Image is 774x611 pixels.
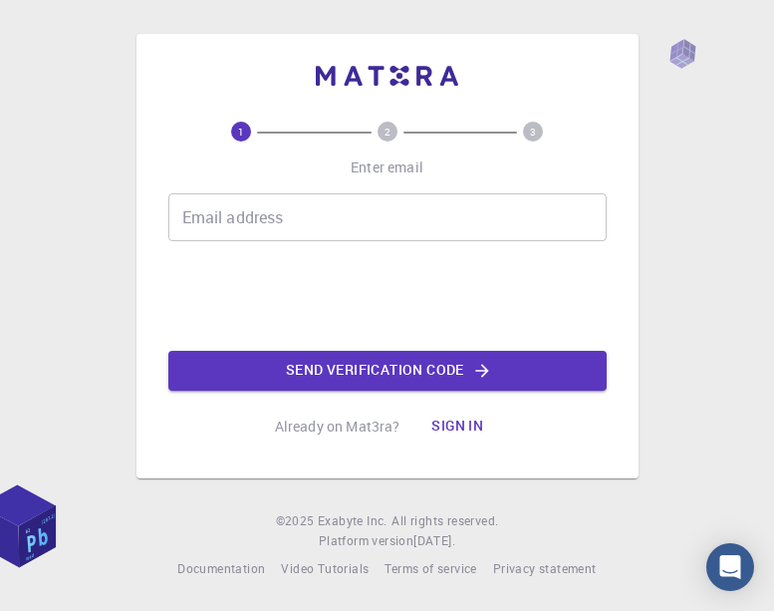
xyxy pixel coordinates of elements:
a: [DATE]. [413,531,455,551]
span: © 2025 [276,511,318,531]
a: Documentation [177,559,265,579]
span: [DATE] . [413,532,455,548]
a: Video Tutorials [281,559,369,579]
span: Exabyte Inc. [318,512,387,528]
a: Privacy statement [493,559,597,579]
span: Terms of service [385,560,476,576]
a: Exabyte Inc. [318,511,387,531]
text: 2 [385,125,390,139]
p: Already on Mat3ra? [275,417,400,437]
div: Open Intercom Messenger [706,543,754,591]
a: Terms of service [385,559,476,579]
button: Sign in [415,407,499,447]
span: Video Tutorials [281,560,369,576]
span: All rights reserved. [391,511,498,531]
span: Privacy statement [493,560,597,576]
text: 3 [530,125,536,139]
iframe: reCAPTCHA [236,257,539,335]
button: Send verification code [168,351,607,391]
text: 1 [238,125,244,139]
span: Documentation [177,560,265,576]
span: Platform version [319,531,413,551]
p: Enter email [351,157,423,177]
